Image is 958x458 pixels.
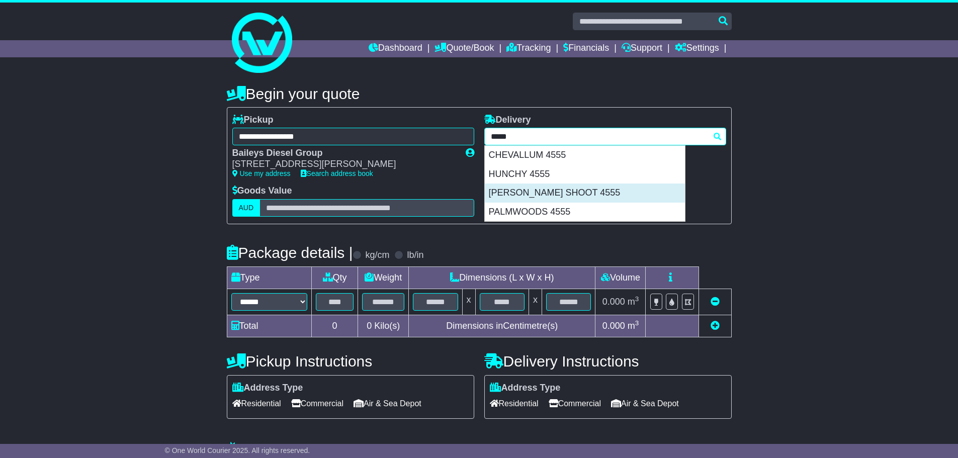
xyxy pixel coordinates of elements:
h4: Pickup Instructions [227,353,474,370]
div: Baileys Diesel Group [232,148,456,159]
div: CHEVALLUM 4555 [485,146,685,165]
label: Goods Value [232,186,292,197]
td: Weight [358,266,409,289]
span: © One World Courier 2025. All rights reserved. [165,446,310,454]
div: HUNCHY 4555 [485,165,685,184]
a: Support [622,40,662,57]
a: Tracking [506,40,551,57]
label: Delivery [484,115,531,126]
a: Use my address [232,169,291,177]
a: Search address book [301,169,373,177]
td: Total [227,315,311,337]
td: Type [227,266,311,289]
label: kg/cm [365,250,389,261]
span: Commercial [291,396,343,411]
span: 0.000 [602,321,625,331]
td: Kilo(s) [358,315,409,337]
td: Qty [311,266,358,289]
a: Settings [675,40,719,57]
h4: Package details | [227,244,353,261]
span: m [628,297,639,307]
label: Address Type [490,383,561,394]
div: [STREET_ADDRESS][PERSON_NAME] [232,159,456,170]
span: Air & Sea Depot [611,396,679,411]
h4: Delivery Instructions [484,353,732,370]
td: x [462,289,475,315]
sup: 3 [635,295,639,303]
label: lb/in [407,250,423,261]
span: 0 [367,321,372,331]
div: PALMWOODS 4555 [485,203,685,222]
span: Air & Sea Depot [354,396,421,411]
h4: Warranty & Insurance [227,441,732,458]
h4: Begin your quote [227,85,732,102]
span: Residential [232,396,281,411]
a: Add new item [711,321,720,331]
typeahead: Please provide city [484,128,726,145]
a: Dashboard [369,40,422,57]
span: 0.000 [602,297,625,307]
label: Address Type [232,383,303,394]
td: 0 [311,315,358,337]
label: AUD [232,199,260,217]
span: Residential [490,396,539,411]
a: Financials [563,40,609,57]
td: Dimensions in Centimetre(s) [409,315,595,337]
td: Volume [595,266,646,289]
td: x [529,289,542,315]
a: Quote/Book [434,40,494,57]
label: Pickup [232,115,274,126]
sup: 3 [635,319,639,327]
span: Commercial [549,396,601,411]
td: Dimensions (L x W x H) [409,266,595,289]
div: [PERSON_NAME] SHOOT 4555 [485,184,685,203]
a: Remove this item [711,297,720,307]
span: m [628,321,639,331]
